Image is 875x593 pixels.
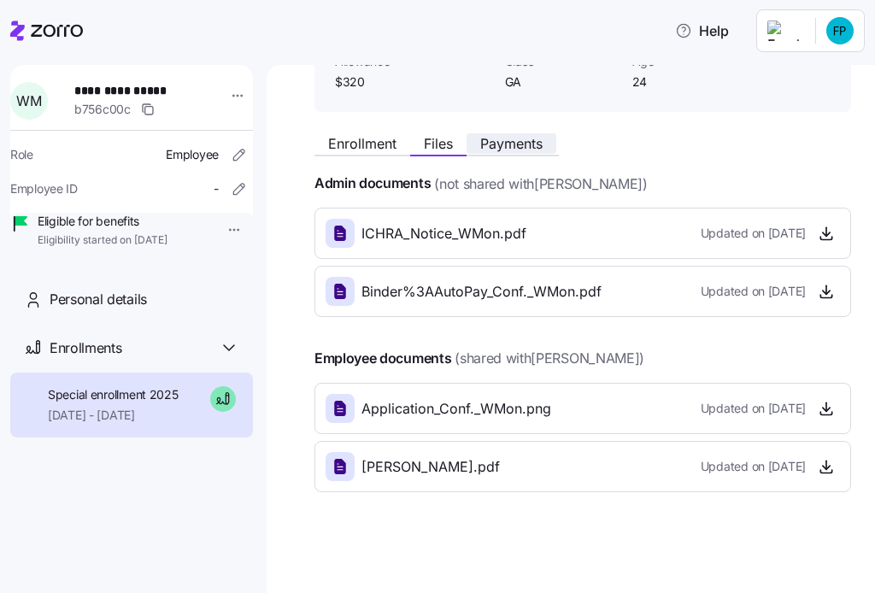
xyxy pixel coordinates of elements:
span: Eligibility started on [DATE] [38,233,167,248]
span: Payments [480,137,543,150]
span: Personal details [50,289,147,310]
button: Help [661,14,743,48]
span: Updated on [DATE] [701,458,806,475]
span: GA [505,73,619,91]
span: - [214,180,219,197]
span: Updated on [DATE] [701,283,806,300]
span: (not shared with [PERSON_NAME] ) [434,173,647,195]
span: Help [675,21,729,41]
span: b756c00c [74,101,131,118]
img: Employer logo [767,21,802,41]
span: [DATE] - [DATE] [48,407,179,424]
img: a063194f096e0c22758cfeaaec01db59 [826,17,854,44]
span: Employee [166,146,219,163]
span: ICHRA_Notice_WMon.pdf [361,223,526,244]
span: Updated on [DATE] [701,225,806,242]
span: Enrollments [50,338,121,359]
h4: Employee documents [314,349,451,368]
span: Updated on [DATE] [701,400,806,417]
h4: Admin documents [314,173,431,193]
span: Enrollment [328,137,396,150]
span: Eligible for benefits [38,213,167,230]
span: (shared with [PERSON_NAME] ) [455,348,644,369]
span: Employee ID [10,180,78,197]
span: Special enrollment 2025 [48,386,179,403]
span: Files [424,137,453,150]
span: W M [16,94,41,108]
span: Binder%3AAutoPay_Conf._WMon.pdf [361,281,602,302]
span: [PERSON_NAME].pdf [361,456,500,478]
span: $320 [335,73,491,91]
span: 24 [632,73,746,91]
span: Role [10,146,33,163]
span: Application_Conf._WMon.png [361,398,551,420]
